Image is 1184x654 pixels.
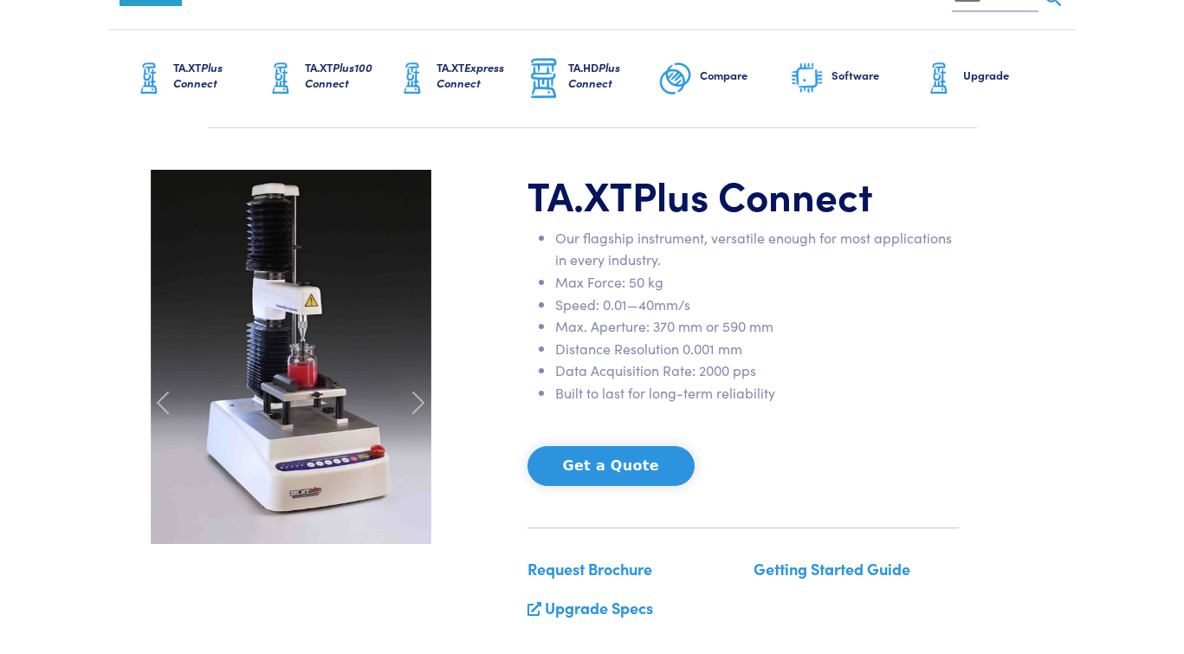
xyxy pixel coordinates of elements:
[658,30,790,127] a: Compare
[555,359,959,382] li: Data Acquisition Rate: 2000 pps
[568,60,658,91] h6: TA.HD
[963,68,1053,83] h6: Upgrade
[922,30,1053,127] a: Upgrade
[527,170,959,220] h1: TA.XT
[305,60,395,91] h6: TA.XT
[658,57,693,100] img: compare-graphic.png
[395,30,527,127] a: TA.XTExpress Connect
[527,558,652,580] a: Request Brochure
[527,56,561,101] img: ta-hd-graphic.png
[555,315,959,338] li: Max. Aperture: 370 mm or 590 mm
[305,59,372,91] span: Plus100 Connect
[545,597,653,618] a: Upgrade Specs
[555,294,959,316] li: Speed: 0.01—40mm/s
[132,57,166,100] img: ta-xt-graphic.png
[173,59,223,91] span: Plus Connect
[527,446,695,486] button: Get a Quote
[437,60,527,91] h6: TA.XT
[790,30,922,127] a: Software
[151,170,431,544] img: carousel-ta-xt-plus-bloom.jpg
[568,59,620,91] span: Plus Connect
[831,68,922,83] h6: Software
[555,227,959,271] li: Our flagship instrument, versatile enough for most applications in every industry.
[632,166,873,222] span: Plus Connect
[263,57,298,100] img: ta-xt-graphic.png
[555,271,959,294] li: Max Force: 50 kg
[700,68,790,83] h6: Compare
[555,338,959,360] li: Distance Resolution 0.001 mm
[437,59,504,91] span: Express Connect
[527,30,658,127] a: TA.HDPlus Connect
[395,57,430,100] img: ta-xt-graphic.png
[922,57,956,100] img: ta-xt-graphic.png
[754,558,910,580] a: Getting Started Guide
[555,382,959,405] li: Built to last for long-term reliability
[173,60,263,91] h6: TA.XT
[263,30,395,127] a: TA.XTPlus100 Connect
[790,61,825,97] img: software-graphic.png
[132,30,263,127] a: TA.XTPlus Connect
